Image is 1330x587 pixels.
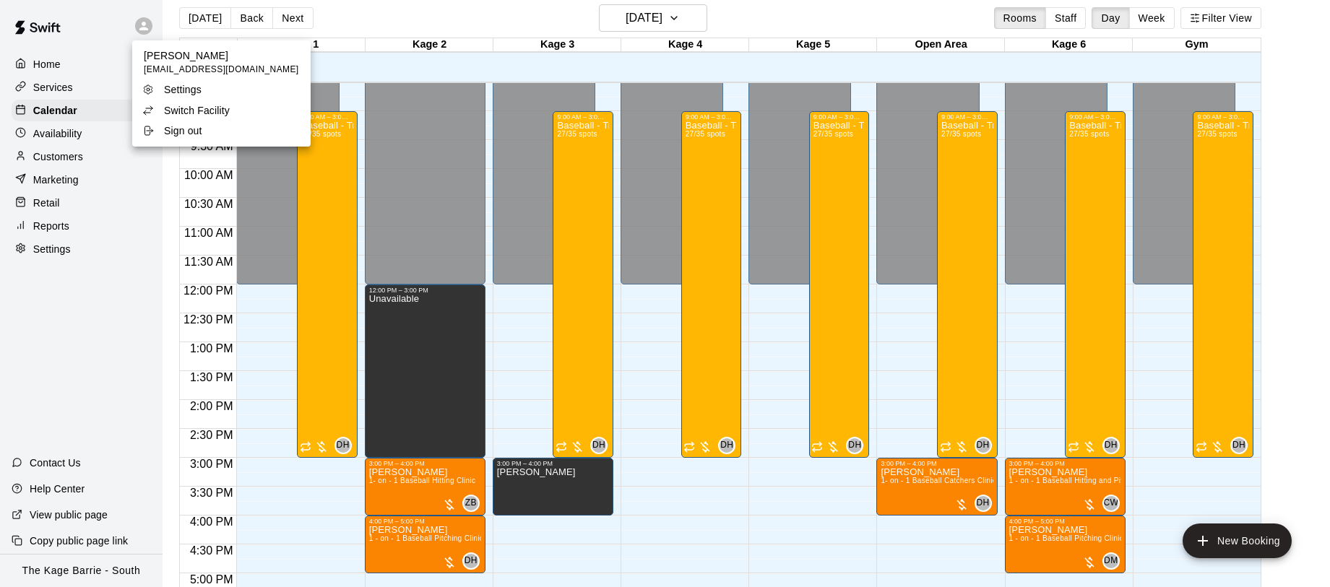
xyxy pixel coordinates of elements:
p: Settings [164,82,202,97]
p: Sign out [164,123,202,138]
p: [PERSON_NAME] [144,48,299,63]
a: Settings [132,79,311,100]
p: Switch Facility [164,103,230,118]
a: Switch Facility [132,100,311,121]
span: [EMAIL_ADDRESS][DOMAIN_NAME] [144,63,299,77]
